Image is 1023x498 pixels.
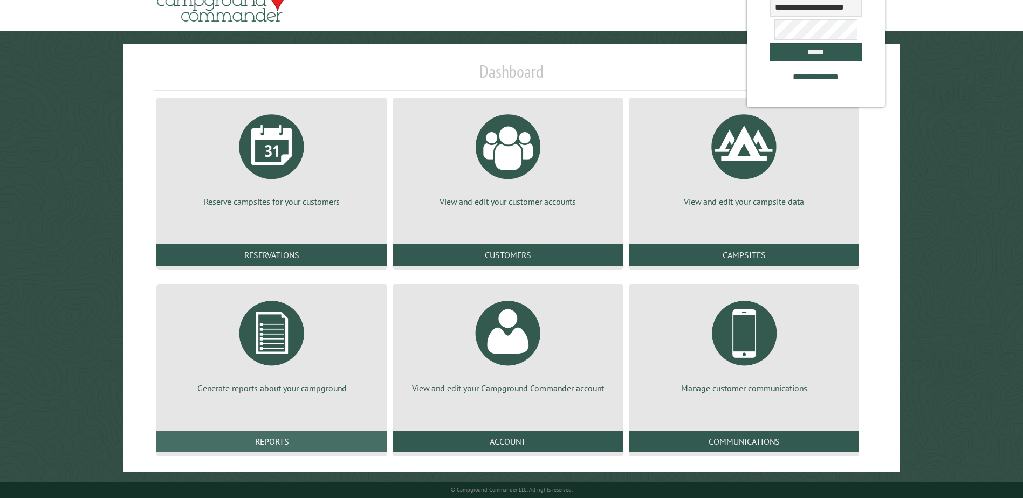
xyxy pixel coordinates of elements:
[154,61,869,91] h1: Dashboard
[629,244,860,266] a: Campsites
[406,196,610,207] p: View and edit your customer accounts
[642,196,847,207] p: View and edit your campsite data
[642,106,847,207] a: View and edit your campsite data
[451,486,573,493] small: © Campground Commander LLC. All rights reserved.
[156,244,387,266] a: Reservations
[169,382,374,394] p: Generate reports about your campground
[393,244,623,266] a: Customers
[169,196,374,207] p: Reserve campsites for your customers
[393,431,623,452] a: Account
[642,382,847,394] p: Manage customer communications
[406,106,610,207] a: View and edit your customer accounts
[169,293,374,394] a: Generate reports about your campground
[406,382,610,394] p: View and edit your Campground Commander account
[169,106,374,207] a: Reserve campsites for your customers
[642,293,847,394] a: Manage customer communications
[156,431,387,452] a: Reports
[629,431,860,452] a: Communications
[406,293,610,394] a: View and edit your Campground Commander account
